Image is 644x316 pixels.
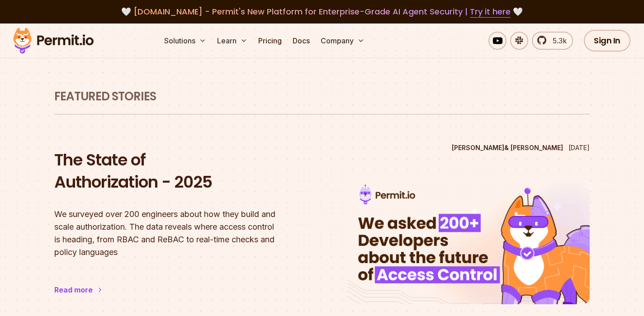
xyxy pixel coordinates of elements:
[54,149,297,193] h2: The State of Authorization - 2025
[54,284,93,295] div: Read more
[54,89,590,105] h1: Featured Stories
[133,6,511,17] span: [DOMAIN_NAME] - Permit's New Platform for Enterprise-Grade AI Agent Security |
[347,178,590,304] img: The State of Authorization - 2025
[452,143,563,152] p: [PERSON_NAME] & [PERSON_NAME]
[9,25,98,56] img: Permit logo
[213,32,251,50] button: Learn
[289,32,313,50] a: Docs
[255,32,285,50] a: Pricing
[317,32,368,50] button: Company
[470,6,511,18] a: Try it here
[22,5,622,18] div: 🤍 🤍
[532,32,573,50] a: 5.3k
[547,35,567,46] span: 5.3k
[584,30,630,52] a: Sign In
[161,32,210,50] button: Solutions
[54,208,297,259] p: We surveyed over 200 engineers about how they build and scale authorization. The data reveals whe...
[568,144,590,151] time: [DATE]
